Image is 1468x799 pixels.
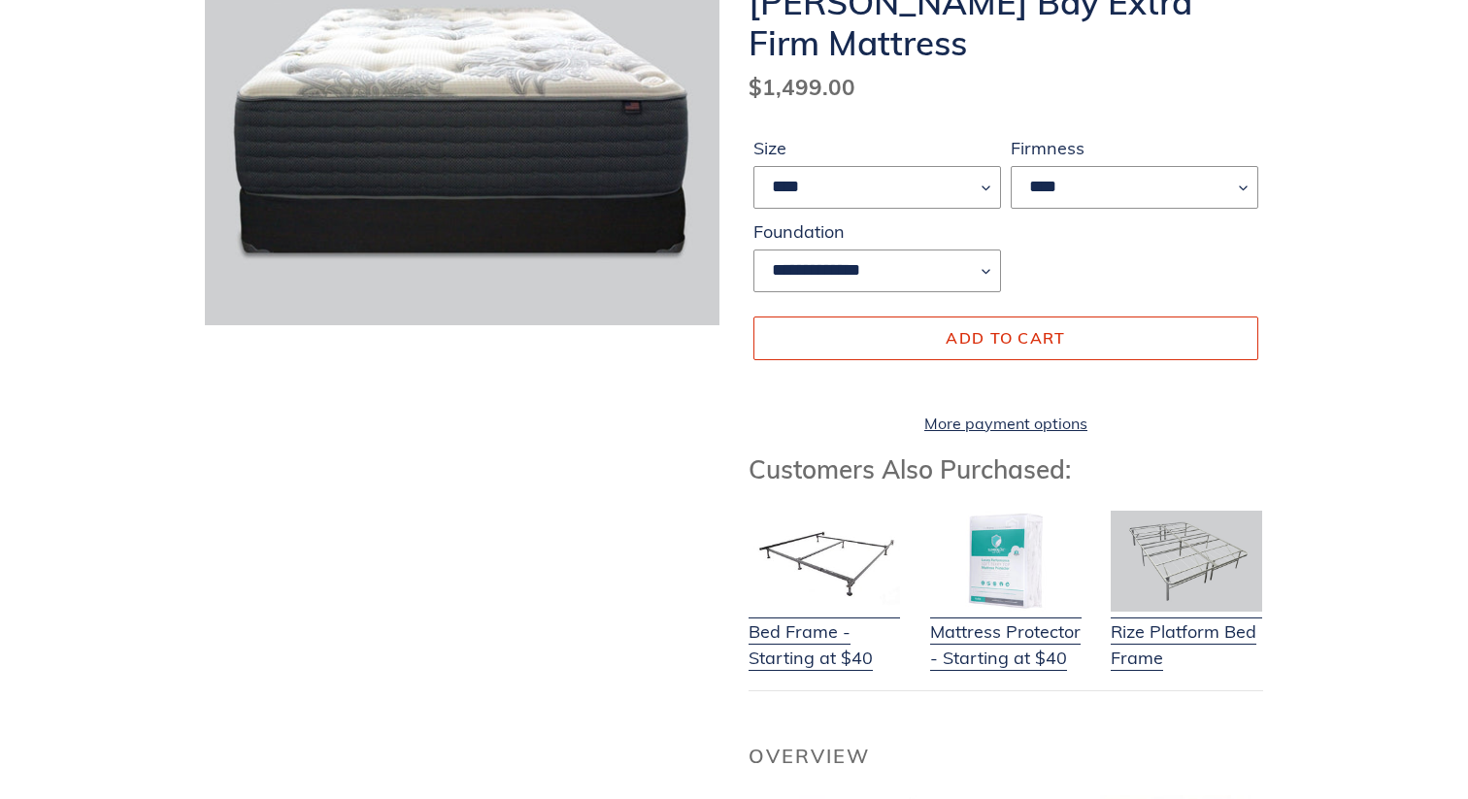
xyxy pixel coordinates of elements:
a: More payment options [753,412,1258,435]
a: Bed Frame - Starting at $40 [749,594,900,671]
button: Add to cart [753,316,1258,359]
img: Bed Frame [749,511,900,612]
h3: Customers Also Purchased: [749,454,1263,484]
label: Firmness [1011,135,1258,161]
h2: Overview [749,745,1263,768]
label: Foundation [753,218,1001,245]
label: Size [753,135,1001,161]
img: Adjustable Base [1111,511,1262,612]
a: Rize Platform Bed Frame [1111,594,1262,671]
span: $1,499.00 [749,73,855,101]
img: Mattress Protector [930,511,1082,612]
a: Mattress Protector - Starting at $40 [930,594,1082,671]
span: Add to cart [946,328,1065,348]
